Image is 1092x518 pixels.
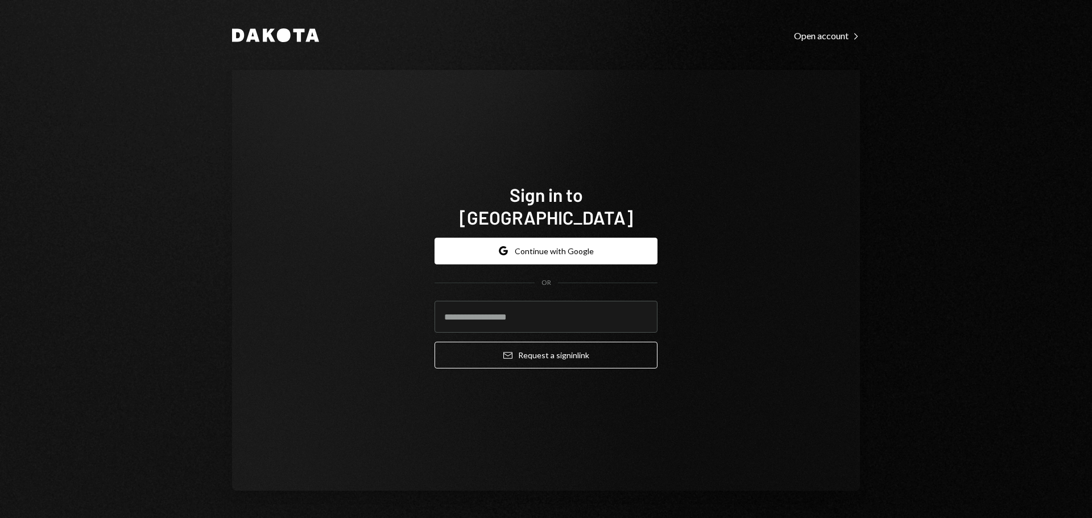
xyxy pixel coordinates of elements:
[435,183,657,229] h1: Sign in to [GEOGRAPHIC_DATA]
[794,29,860,42] a: Open account
[435,238,657,264] button: Continue with Google
[794,30,860,42] div: Open account
[541,278,551,288] div: OR
[435,342,657,368] button: Request a signinlink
